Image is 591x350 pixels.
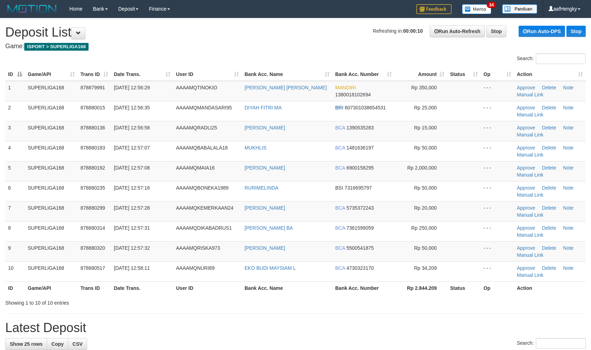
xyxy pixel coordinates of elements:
[481,161,514,181] td: - - -
[414,185,437,191] span: Rp 50,000
[517,212,544,218] a: Manual Link
[542,205,556,211] a: Delete
[517,112,544,117] a: Manual Link
[25,281,78,294] th: Game/API
[335,125,345,131] span: BCA
[332,68,395,81] th: Bank Acc. Number: activate to sort column ascending
[114,105,150,110] span: [DATE] 12:56:35
[487,2,496,8] span: 34
[346,145,374,151] span: Copy 1481636197 to clipboard
[245,85,327,90] a: [PERSON_NAME] [PERSON_NAME]
[114,265,150,271] span: [DATE] 12:58:11
[5,43,586,50] h4: Game:
[25,121,78,141] td: SUPERLIGA168
[517,145,535,151] a: Approve
[68,338,87,350] a: CSV
[24,43,89,51] span: ISPORT > SUPERLIGA168
[25,81,78,101] td: SUPERLIGA168
[5,141,25,161] td: 4
[517,152,544,158] a: Manual Link
[5,241,25,261] td: 9
[517,252,544,258] a: Manual Link
[47,338,68,350] a: Copy
[80,245,105,251] span: 878880320
[462,4,492,14] img: Button%20Memo.svg
[346,265,374,271] span: Copy 4730323170 to clipboard
[563,145,574,151] a: Note
[542,125,556,131] a: Delete
[176,225,232,231] span: AAAAMQDIKABADRUS1
[517,132,544,138] a: Manual Link
[517,172,544,178] a: Manual Link
[481,281,514,294] th: Op
[335,85,356,90] span: MANDIRI
[563,185,574,191] a: Note
[407,165,437,171] span: Rp 2,000,000
[346,245,374,251] span: Copy 5500541875 to clipboard
[25,181,78,201] td: SUPERLIGA168
[25,161,78,181] td: SUPERLIGA168
[481,221,514,241] td: - - -
[481,241,514,261] td: - - -
[447,68,481,81] th: Status: activate to sort column ascending
[114,125,150,131] span: [DATE] 12:56:58
[80,265,105,271] span: 878880517
[481,201,514,221] td: - - -
[335,105,343,110] span: BRI
[517,272,544,278] a: Manual Link
[563,225,574,231] a: Note
[80,185,105,191] span: 878880235
[5,338,47,350] a: Show 25 rows
[173,281,242,294] th: User ID
[481,81,514,101] td: - - -
[5,201,25,221] td: 7
[542,85,556,90] a: Delete
[111,68,173,81] th: Date Trans.: activate to sort column ascending
[414,145,437,151] span: Rp 50,000
[517,205,535,211] a: Approve
[346,165,374,171] span: Copy 6900158295 to clipboard
[335,92,371,97] span: Copy 1380018102694 to clipboard
[346,225,374,231] span: Copy 7361599059 to clipboard
[514,68,586,81] th: Action: activate to sort column ascending
[536,338,586,349] input: Search:
[514,281,586,294] th: Action
[114,205,150,211] span: [DATE] 12:57:28
[176,185,228,191] span: AAAAMQBONEKA1989
[176,245,220,251] span: AAAAMQRISKA973
[502,4,537,14] img: panduan.png
[5,25,586,39] h1: Deposit List
[481,261,514,281] td: - - -
[245,205,285,211] a: [PERSON_NAME]
[335,225,345,231] span: BCA
[80,165,105,171] span: 878880192
[430,25,485,37] a: Run Auto-Refresh
[542,265,556,271] a: Delete
[72,341,83,347] span: CSV
[517,232,544,238] a: Manual Link
[563,245,574,251] a: Note
[176,85,217,90] span: AAAAMQTINOKIO
[411,85,437,90] span: Rp 350,000
[25,201,78,221] td: SUPERLIGA168
[5,221,25,241] td: 8
[346,125,374,131] span: Copy 1390535283 to clipboard
[335,165,345,171] span: BCA
[80,145,105,151] span: 878880183
[245,245,285,251] a: [PERSON_NAME]
[563,205,574,211] a: Note
[481,121,514,141] td: - - -
[414,105,437,110] span: Rp 25,000
[414,245,437,251] span: Rp 50,000
[373,28,423,34] span: Refreshing in:
[517,192,544,198] a: Manual Link
[176,265,215,271] span: AAAAMQNURI89
[411,225,437,231] span: Rp 250,000
[335,185,343,191] span: BSI
[481,181,514,201] td: - - -
[114,85,150,90] span: [DATE] 12:56:29
[517,92,544,97] a: Manual Link
[517,105,535,110] a: Approve
[5,101,25,121] td: 2
[5,321,586,335] h1: Latest Deposit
